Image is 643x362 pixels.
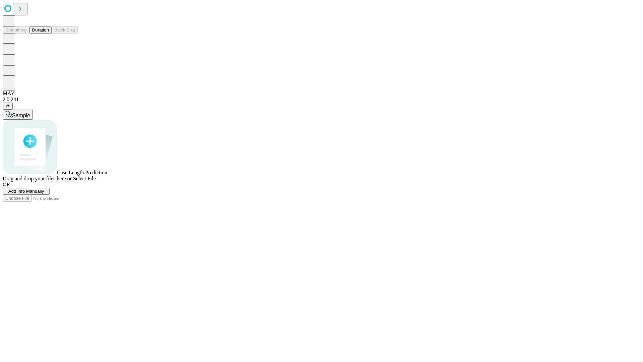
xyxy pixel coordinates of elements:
[3,110,33,120] button: Sample
[3,182,10,187] span: OR
[73,176,96,181] span: Select File
[3,90,640,97] div: MAY
[29,26,52,34] button: Duration
[3,176,72,181] span: Drag and drop your files here or
[52,26,78,34] button: Block Size
[12,113,30,118] span: Sample
[3,103,13,110] button: @
[3,97,640,103] div: 2.0.241
[57,170,107,175] span: Case Length Prediction
[3,188,50,195] button: Add Info Manually
[5,104,10,109] span: @
[8,189,44,194] span: Add Info Manually
[3,26,29,34] button: Smoothing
